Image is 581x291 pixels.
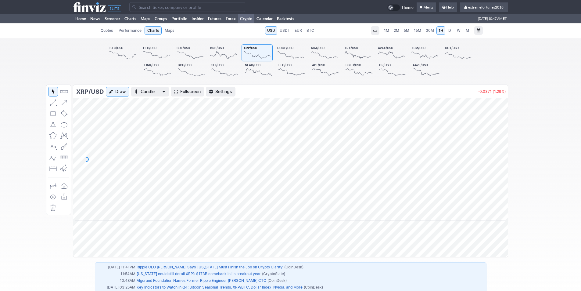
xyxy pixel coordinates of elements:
[138,14,152,23] a: Maps
[144,63,159,67] span: LINK/USD
[311,46,325,50] span: ADA/USD
[238,14,254,23] a: Crypto
[189,14,206,23] a: Insider
[73,14,88,23] a: Home
[177,46,190,50] span: SOL/USD
[277,46,293,50] span: DOGE/USD
[180,89,201,95] span: Fullscreen
[295,27,302,34] span: EUR
[59,98,69,107] button: Arrow
[116,26,144,35] a: Performance
[379,63,391,67] span: OP/USD
[409,44,440,61] a: XLM/USD
[446,26,454,35] a: D
[48,120,58,129] button: Triangle
[48,98,58,107] button: Line
[411,61,442,78] a: AAVE/USD
[411,46,425,50] span: XLM/USD
[466,28,469,33] span: M
[115,89,126,95] span: Draw
[312,63,325,67] span: APT/USD
[48,131,58,140] button: Polygon
[402,26,411,35] a: 5M
[102,14,122,23] a: Screener
[171,87,204,96] a: Fullscreen
[242,44,273,61] a: XRP/USD
[267,278,287,284] span: (CoinDesk)
[59,87,69,96] button: Measure
[394,28,399,33] span: 2M
[262,271,285,277] span: (CryptoSlate)
[243,61,274,78] a: NEAR/USD
[426,28,434,33] span: 30M
[304,284,323,290] span: (CoinDesk)
[208,44,239,61] a: BNB/USD
[292,26,304,35] a: EUR
[445,46,459,50] span: DOT/USD
[147,27,159,34] span: Charts
[278,26,292,35] a: USDT
[107,44,138,61] a: BTC/USD
[131,87,169,96] button: Chart Type
[376,44,407,61] a: AVAX/USD
[478,90,506,93] p: -0.0371 (1.29%)
[280,27,290,34] span: USDT
[106,87,129,96] button: Draw
[59,120,69,129] button: Ellipse
[344,46,358,50] span: TRX/USD
[454,26,463,35] a: W
[59,181,69,191] button: Drawings autosave: Off
[48,192,58,202] button: Hide drawings
[404,28,409,33] span: 5M
[48,181,58,191] button: Drawing mode: Single
[48,203,58,213] button: Remove all drawings
[59,192,69,202] button: Lock drawings
[371,26,379,35] button: Interval
[137,285,303,289] a: Key Indicators to Watch in Q4: Bitcoin Seasonal Trends, XRP/BTC, Dollar Index, Nvidia, and More
[96,271,136,277] td: 11:54AM
[343,61,375,78] a: EGLD/USD
[145,26,162,35] a: Charts
[48,142,58,151] button: Text
[141,44,172,61] a: ETH/USD
[59,131,69,140] button: XABCD
[162,26,177,35] a: Maps
[342,44,373,61] a: TRX/USD
[474,26,483,35] button: Range
[304,26,316,35] a: BTC
[210,46,224,50] span: BNB/USD
[165,27,174,34] span: Maps
[346,63,361,67] span: EGLD/USD
[439,28,443,33] span: 1H
[468,5,504,9] span: extremefortunes2018
[424,26,436,35] a: 30M
[276,61,307,78] a: LTC/USD
[245,63,260,67] span: NEAR/USD
[206,14,224,23] a: Futures
[267,27,275,34] span: USD
[384,28,389,33] span: 1M
[414,28,421,33] span: 15M
[457,28,461,33] span: W
[76,87,104,96] h3: XRP/USD
[378,46,393,50] span: AVAX/USD
[119,27,142,34] span: Performance
[59,153,69,162] button: Fibonacci retracements
[275,44,306,61] a: DOGE/USD
[129,2,245,12] input: Search
[101,27,113,34] span: Quotes
[439,2,457,12] a: Help
[152,14,169,23] a: Groups
[377,61,408,78] a: OP/USD
[284,264,303,270] span: (CoinDesk)
[59,142,69,151] button: Brush
[48,87,58,96] button: Mouse
[137,265,283,269] a: Ripple CLO [PERSON_NAME] Says ‘[US_STATE] Must Finish the Job on Crypto Clarity’
[460,2,508,12] a: extremefortunes2018
[169,14,189,23] a: Portfolio
[48,153,58,162] button: Elliott waves
[224,14,238,23] a: Forex
[143,46,156,50] span: ETH/USD
[463,26,472,35] a: M
[211,63,224,67] span: SUI/USD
